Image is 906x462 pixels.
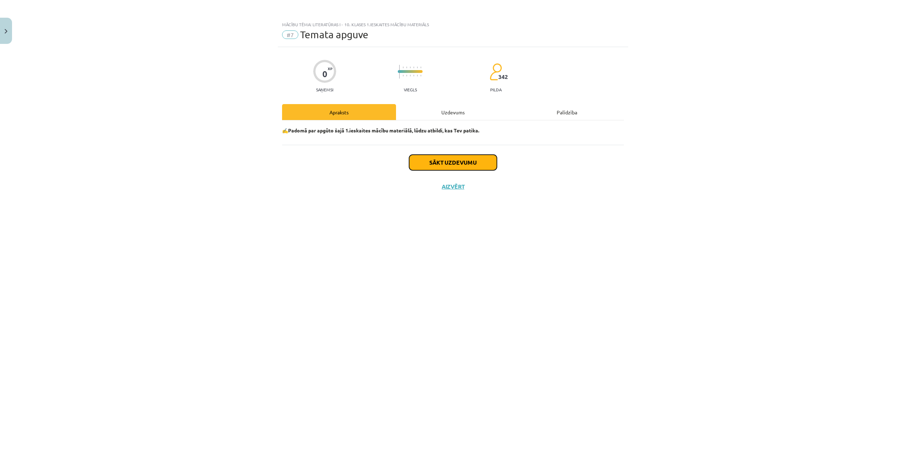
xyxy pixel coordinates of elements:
[410,75,411,76] img: icon-short-line-57e1e144782c952c97e751825c79c345078a6d821885a25fce030b3d8c18986b.svg
[498,74,508,80] span: 342
[413,75,414,76] img: icon-short-line-57e1e144782c952c97e751825c79c345078a6d821885a25fce030b3d8c18986b.svg
[490,87,501,92] p: pilda
[417,75,418,76] img: icon-short-line-57e1e144782c952c97e751825c79c345078a6d821885a25fce030b3d8c18986b.svg
[409,155,497,170] button: Sākt uzdevumu
[510,104,624,120] div: Palīdzība
[282,22,624,27] div: Mācību tēma: Literatūras i - 10. klases 1.ieskaites mācību materiāls
[399,65,400,79] img: icon-long-line-d9ea69661e0d244f92f715978eff75569469978d946b2353a9bb055b3ed8787d.svg
[282,30,298,39] span: #7
[406,67,407,68] img: icon-short-line-57e1e144782c952c97e751825c79c345078a6d821885a25fce030b3d8c18986b.svg
[313,87,336,92] p: Saņemsi
[404,87,417,92] p: Viegls
[5,29,7,34] img: icon-close-lesson-0947bae3869378f0d4975bcd49f059093ad1ed9edebbc8119c70593378902aed.svg
[406,75,407,76] img: icon-short-line-57e1e144782c952c97e751825c79c345078a6d821885a25fce030b3d8c18986b.svg
[417,67,418,68] img: icon-short-line-57e1e144782c952c97e751825c79c345078a6d821885a25fce030b3d8c18986b.svg
[328,67,332,70] span: XP
[282,127,479,133] strong: ✍️Padomā par apgūto šajā 1.ieskaites mācību materiālā, lūdzu atbildi, kas Tev patika.
[282,104,396,120] div: Apraksts
[300,29,368,40] span: Temata apguve
[440,183,466,190] button: Aizvērt
[410,67,411,68] img: icon-short-line-57e1e144782c952c97e751825c79c345078a6d821885a25fce030b3d8c18986b.svg
[396,104,510,120] div: Uzdevums
[413,67,414,68] img: icon-short-line-57e1e144782c952c97e751825c79c345078a6d821885a25fce030b3d8c18986b.svg
[403,67,403,68] img: icon-short-line-57e1e144782c952c97e751825c79c345078a6d821885a25fce030b3d8c18986b.svg
[322,69,327,79] div: 0
[489,63,502,81] img: students-c634bb4e5e11cddfef0936a35e636f08e4e9abd3cc4e673bd6f9a4125e45ecb1.svg
[403,75,403,76] img: icon-short-line-57e1e144782c952c97e751825c79c345078a6d821885a25fce030b3d8c18986b.svg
